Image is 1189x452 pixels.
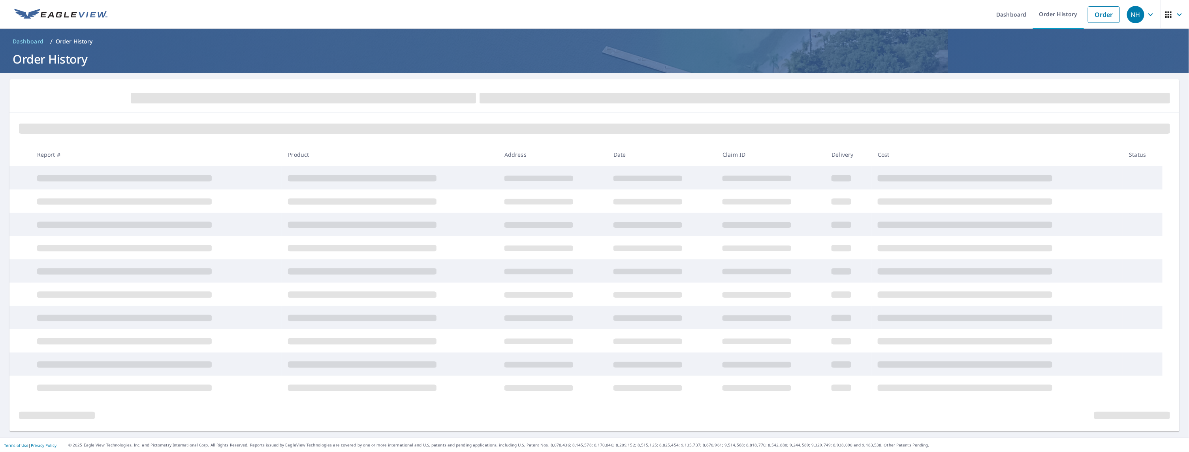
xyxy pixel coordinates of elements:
th: Report # [31,143,282,166]
p: © 2025 Eagle View Technologies, Inc. and Pictometry International Corp. All Rights Reserved. Repo... [68,442,1185,448]
a: Dashboard [9,35,47,48]
nav: breadcrumb [9,35,1180,48]
th: Cost [871,143,1123,166]
span: Dashboard [13,38,44,45]
li: / [50,37,53,46]
p: | [4,443,56,448]
div: NH [1127,6,1144,23]
img: EV Logo [14,9,107,21]
p: Order History [56,38,93,45]
th: Date [607,143,716,166]
th: Claim ID [716,143,825,166]
a: Order [1088,6,1120,23]
th: Address [498,143,607,166]
a: Privacy Policy [31,443,56,448]
th: Delivery [825,143,871,166]
a: Terms of Use [4,443,28,448]
th: Status [1123,143,1163,166]
th: Product [282,143,498,166]
h1: Order History [9,51,1180,67]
